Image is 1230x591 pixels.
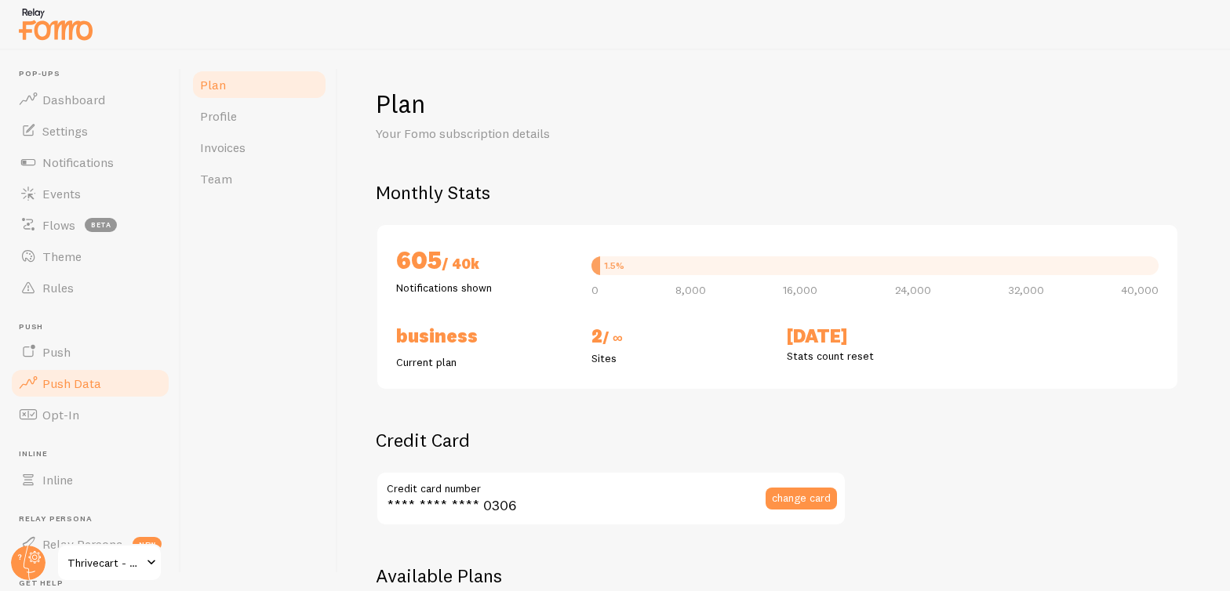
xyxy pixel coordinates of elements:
[1008,285,1044,295] span: 32,000
[9,399,171,430] a: Opt-In
[19,322,171,332] span: Push
[191,163,328,194] a: Team
[19,449,171,459] span: Inline
[895,285,931,295] span: 24,000
[42,407,79,422] span: Opt-In
[604,261,624,270] div: 1.5%
[9,272,171,303] a: Rules
[16,4,95,44] img: fomo-relay-logo-orange.svg
[19,578,171,589] span: Get Help
[42,248,82,264] span: Theme
[787,324,963,348] h2: [DATE]
[9,178,171,209] a: Events
[591,324,768,350] h2: 2
[191,100,328,132] a: Profile
[591,285,599,295] span: 0
[56,544,162,582] a: Thrivecart - TGCC
[376,180,1192,205] h2: Monthly Stats
[9,147,171,178] a: Notifications
[42,123,88,139] span: Settings
[396,280,573,295] p: Notifications shown
[787,348,963,364] p: Stats count reset
[9,368,171,399] a: Push Data
[376,88,1192,120] h1: Plan
[85,218,117,232] span: beta
[191,132,328,163] a: Invoices
[42,217,75,233] span: Flows
[772,492,831,503] span: change card
[200,108,237,124] span: Profile
[9,336,171,368] a: Push
[42,344,71,360] span: Push
[19,69,171,79] span: Pop-ups
[200,140,246,155] span: Invoices
[1121,285,1159,295] span: 40,000
[9,241,171,272] a: Theme
[396,244,573,280] h2: 605
[42,154,114,170] span: Notifications
[766,488,837,509] button: change card
[9,209,171,241] a: Flows beta
[376,471,846,498] label: Credit card number
[42,280,74,295] span: Rules
[396,354,573,370] p: Current plan
[42,92,105,107] span: Dashboard
[376,564,1192,588] h2: Available Plans
[200,171,232,187] span: Team
[42,186,81,201] span: Events
[9,115,171,147] a: Settings
[591,350,768,366] p: Sites
[9,528,171,560] a: Relay Persona new
[602,328,623,346] span: / ∞
[376,428,846,452] h2: Credit Card
[42,375,101,391] span: Push Data
[9,464,171,495] a: Inline
[9,84,171,115] a: Dashboard
[67,553,142,572] span: Thrivecart - TGCC
[675,285,706,295] span: 8,000
[442,255,479,273] span: / 40k
[19,514,171,524] span: Relay Persona
[783,285,817,295] span: 16,000
[200,77,226,92] span: Plan
[191,69,328,100] a: Plan
[42,472,73,488] span: Inline
[396,324,573,348] h2: Business
[376,125,752,143] p: Your Fomo subscription details
[133,537,162,551] span: new
[42,536,123,552] span: Relay Persona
